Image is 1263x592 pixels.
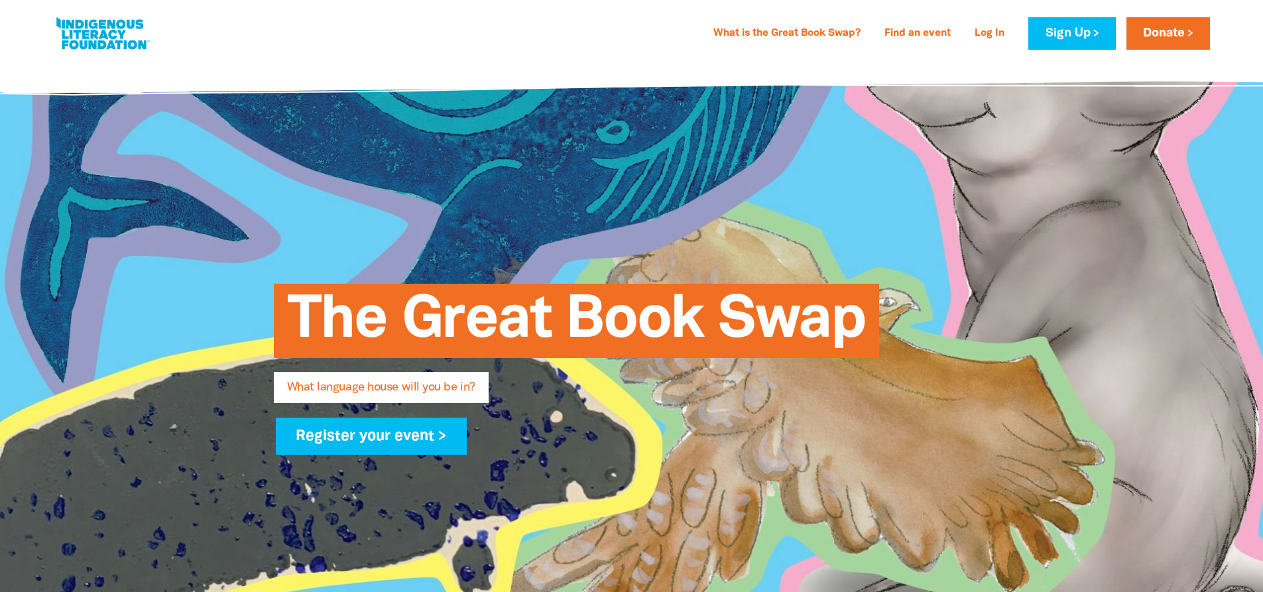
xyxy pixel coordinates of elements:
[287,294,866,358] span: The Great Book Swap
[276,418,467,455] a: Register your event >
[287,382,475,403] span: What language house will you be in?
[1028,17,1115,50] a: Sign Up
[876,23,959,44] a: Find an event
[705,23,869,44] a: What is the Great Book Swap?
[967,23,1012,44] a: Log In
[1126,17,1210,50] a: Donate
